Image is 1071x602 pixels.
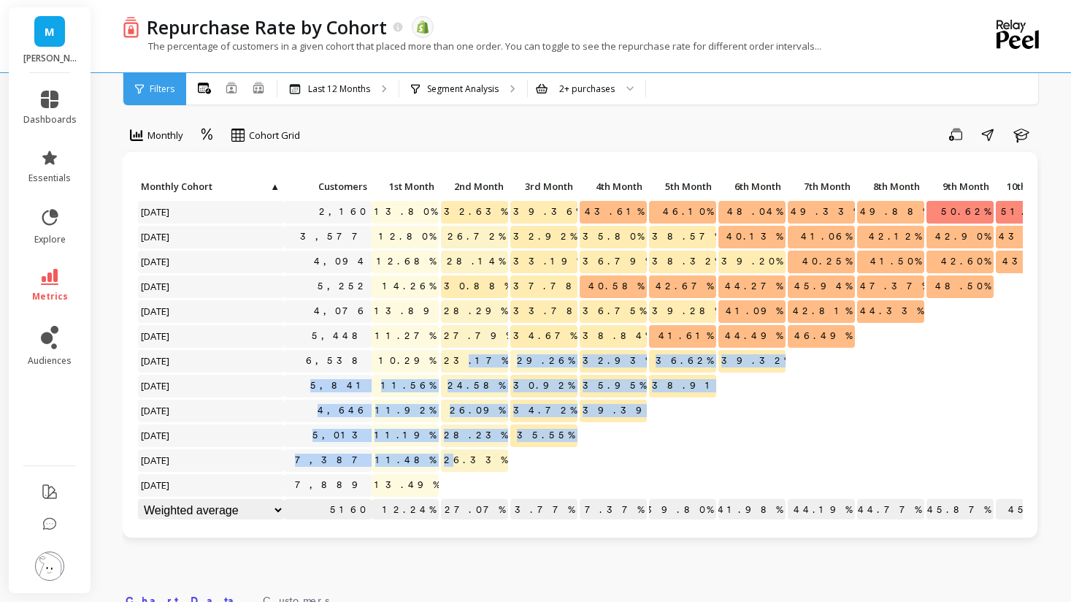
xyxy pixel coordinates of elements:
[138,474,174,496] span: [DATE]
[580,226,647,248] span: 35.80%
[791,180,851,192] span: 7th Month
[376,226,439,248] span: 12.80%
[867,251,924,273] span: 41.50%
[138,176,284,197] p: Monthly Cohort
[580,499,647,521] p: 37.37%
[137,176,207,199] div: Toggle SortBy
[996,499,1063,521] p: 45.44%
[788,499,855,521] p: 44.19%
[660,201,716,223] span: 46.10%
[441,201,510,223] span: 32.63%
[718,251,786,273] span: 39.20%
[649,375,726,397] span: 38.91%
[510,275,591,297] span: 37.78%
[510,400,580,422] span: 34.72%
[513,180,573,192] span: 3rd Month
[866,226,924,248] span: 42.12%
[656,325,716,347] span: 41.61%
[427,83,499,95] p: Segment Analysis
[510,499,577,521] p: 33.77%
[138,424,174,446] span: [DATE]
[380,275,439,297] span: 14.26%
[580,375,649,397] span: 35.95%
[138,251,174,273] span: [DATE]
[372,474,442,496] span: 13.49%
[441,176,508,197] p: 2nd Month
[718,176,787,199] div: Toggle SortBy
[938,201,994,223] span: 50.62%
[510,226,580,248] span: 32.92%
[34,234,66,245] span: explore
[441,449,510,471] span: 26.33%
[32,291,68,302] span: metrics
[441,499,508,521] p: 27.07%
[445,226,508,248] span: 26.72%
[559,82,615,96] div: 2+ purchases
[857,300,926,322] span: 44.33%
[514,424,577,446] span: 35.55%
[310,424,372,446] a: 5,013
[791,325,855,347] span: 46.49%
[857,201,932,223] span: 49.88%
[441,350,511,372] span: 23.17%
[372,201,440,223] span: 13.80%
[995,176,1064,199] div: Toggle SortBy
[372,325,439,347] span: 11.27%
[929,180,989,192] span: 9th Month
[999,251,1063,273] span: 43.62%
[798,226,855,248] span: 41.06%
[378,375,439,397] span: 11.56%
[147,129,183,142] span: Monthly
[999,180,1059,192] span: 10th Month
[582,201,647,223] span: 43.61%
[510,325,580,347] span: 34.67%
[249,129,300,142] span: Cohort Grid
[28,355,72,367] span: audiences
[316,201,372,223] a: 2,160
[138,375,174,397] span: [DATE]
[315,400,372,422] a: 4,646
[372,449,439,471] span: 11.48%
[123,16,139,37] img: header icon
[123,39,821,53] p: The percentage of customers in a given cohort that placed more than one order. You can toggle to ...
[138,400,174,422] span: [DATE]
[372,499,439,521] p: 12.24%
[23,53,77,64] p: Martie
[292,449,372,471] a: 7,387
[648,176,718,199] div: Toggle SortBy
[790,300,855,322] span: 42.81%
[649,251,724,273] span: 38.32%
[374,251,439,273] span: 12.68%
[284,499,372,521] p: 5160
[787,176,856,199] div: Toggle SortBy
[441,275,514,297] span: 30.88%
[138,350,174,372] span: [DATE]
[138,201,174,223] span: [DATE]
[311,300,372,322] a: 4,076
[856,176,926,199] div: Toggle SortBy
[649,300,724,322] span: 39.28%
[926,176,994,197] p: 9th Month
[35,552,64,581] img: profile picture
[514,350,577,372] span: 29.26%
[303,350,372,372] a: 6,538
[580,251,655,273] span: 36.79%
[444,251,508,273] span: 28.14%
[649,226,724,248] span: 38.57%
[23,114,77,126] span: dashboards
[996,176,1063,197] p: 10th Month
[580,176,647,197] p: 4th Month
[150,83,174,95] span: Filters
[998,201,1063,223] span: 51.27%
[649,499,716,521] p: 39.80%
[579,176,648,199] div: Toggle SortBy
[718,350,794,372] span: 39.32%
[649,176,716,197] p: 5th Month
[510,201,586,223] span: 39.36%
[147,15,387,39] p: Repurchase Rate by Cohort
[283,176,353,199] div: Toggle SortBy
[308,83,370,95] p: Last 12 Months
[444,180,504,192] span: 2nd Month
[580,325,655,347] span: 38.84%
[580,400,661,422] span: 39.39%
